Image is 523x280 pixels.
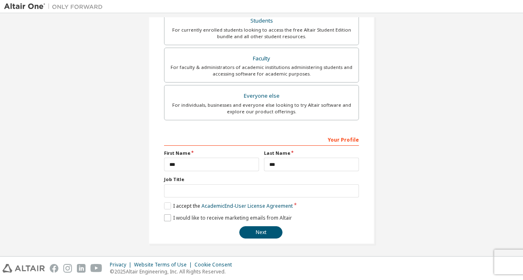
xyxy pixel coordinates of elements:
div: Cookie Consent [194,262,237,268]
div: Everyone else [169,90,354,102]
label: I would like to receive marketing emails from Altair [164,214,292,221]
div: Your Profile [164,133,359,146]
img: altair_logo.svg [2,264,45,273]
label: Job Title [164,176,359,183]
div: For individuals, businesses and everyone else looking to try Altair software and explore our prod... [169,102,354,115]
label: First Name [164,150,259,156]
div: For faculty & administrators of academic institutions administering students and accessing softwa... [169,64,354,77]
p: © 2025 Altair Engineering, Inc. All Rights Reserved. [110,268,237,275]
div: For currently enrolled students looking to access the free Altair Student Edition bundle and all ... [169,27,354,40]
div: Privacy [110,262,134,268]
a: Academic End-User License Agreement [201,202,293,209]
img: youtube.svg [90,264,102,273]
div: Students [169,15,354,27]
div: Website Terms of Use [134,262,194,268]
img: facebook.svg [50,264,58,273]
button: Next [239,226,282,239]
div: Faculty [169,53,354,64]
label: Last Name [264,150,359,156]
img: linkedin.svg [77,264,86,273]
img: Altair One [4,2,107,11]
img: instagram.svg [63,264,72,273]
label: I accept the [164,202,293,209]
